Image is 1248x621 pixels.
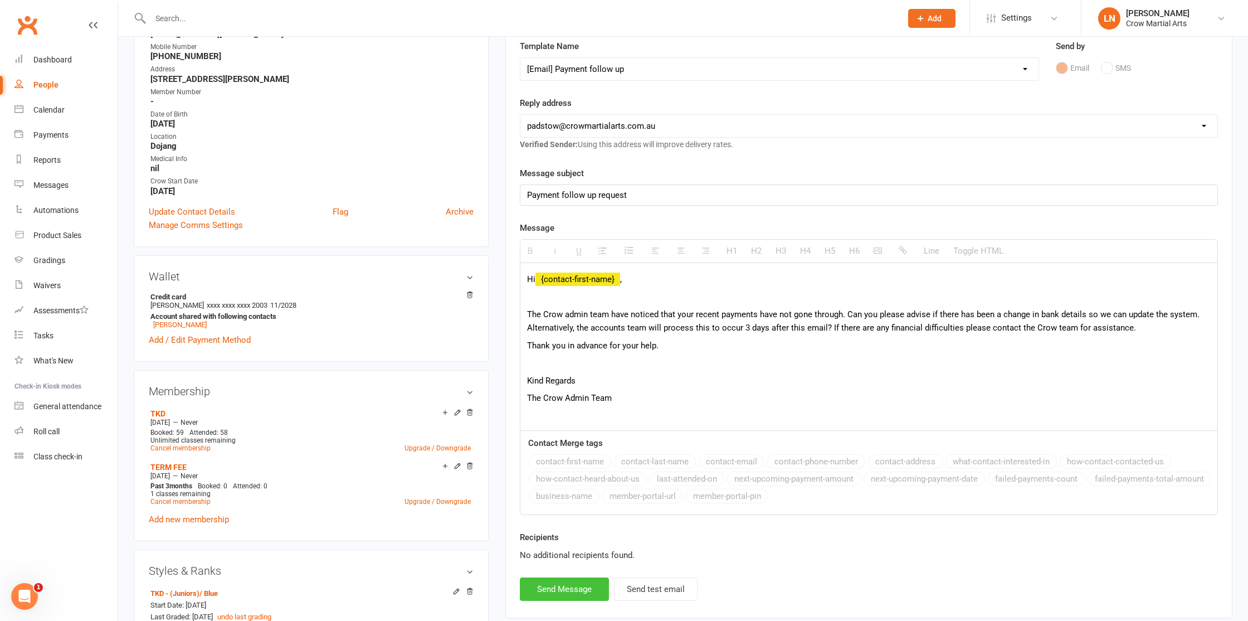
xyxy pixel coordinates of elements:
[33,452,82,461] div: Class check-in
[14,173,118,198] a: Messages
[181,419,198,426] span: Never
[33,331,53,340] div: Tasks
[520,578,609,601] button: Send Message
[181,472,198,480] span: Never
[14,273,118,298] a: Waivers
[207,301,267,309] span: xxxx xxxx xxxx 2003
[14,148,118,173] a: Reports
[527,374,1211,387] p: Kind Regards
[150,109,474,120] div: Date of Birth
[520,167,584,180] label: Message subject
[527,273,1211,286] p: Hi
[189,429,228,436] span: Attended: 58
[270,301,296,309] span: 11/2028
[150,74,474,84] strong: [STREET_ADDRESS][PERSON_NAME]
[147,11,894,26] input: Search...
[150,176,474,187] div: Crow Start Date
[527,339,1211,352] p: Thank you in advance for your help.
[14,47,118,72] a: Dashboard
[150,436,236,444] span: Unlimited classes remaining
[14,298,118,323] a: Assessments
[149,205,235,219] a: Update Contact Details
[14,348,118,373] a: What's New
[33,256,65,265] div: Gradings
[520,140,733,149] span: Using this address will improve delivery rates.
[233,482,267,490] span: Attended: 0
[14,248,118,273] a: Gradings
[149,219,243,232] a: Manage Comms Settings
[150,87,474,98] div: Member Number
[14,394,118,419] a: General attendance kiosk mode
[14,98,118,123] a: Calendar
[33,206,79,215] div: Automations
[33,156,61,164] div: Reports
[33,306,89,315] div: Assessments
[404,444,471,452] a: Upgrade / Downgrade
[908,9,955,28] button: Add
[520,221,554,235] label: Message
[33,427,60,436] div: Roll call
[150,419,170,426] span: [DATE]
[150,96,474,106] strong: -
[150,293,468,301] strong: Credit card
[614,578,698,601] button: Send test email
[520,549,1218,562] div: No additional recipients found.
[150,472,170,480] span: [DATE]
[33,130,69,139] div: Payments
[150,429,184,436] span: Booked: 59
[149,385,474,397] h3: Membership
[333,205,348,219] a: Flag
[14,444,118,469] a: Class kiosk mode
[150,601,206,609] span: Start Date: [DATE]
[13,11,41,39] a: Clubworx
[520,96,572,110] label: Reply address
[1098,7,1120,30] div: LN
[33,80,58,89] div: People
[928,14,942,23] span: Add
[34,583,43,592] span: 1
[150,409,165,418] a: TKD
[520,140,578,149] strong: Verified Sender:
[33,356,74,365] div: What's New
[150,119,474,129] strong: [DATE]
[1001,6,1032,31] span: Settings
[14,323,118,348] a: Tasks
[149,333,251,347] a: Add / Edit Payment Method
[1056,40,1085,53] label: Send by
[199,589,218,598] span: / Blue
[150,444,211,452] a: Cancel membership
[150,482,169,490] span: Past 3
[149,515,229,525] a: Add new membership
[528,436,603,450] label: Contact Merge tags
[150,613,213,621] span: Last Graded: [DATE]
[150,42,474,52] div: Mobile Number
[620,274,622,284] span: ,
[150,64,474,75] div: Address
[446,205,474,219] a: Archive
[527,391,1211,405] p: The Crow Admin Team
[33,105,65,114] div: Calendar
[11,583,38,610] iframe: Intercom live chat
[14,198,118,223] a: Automations
[527,308,1211,334] p: The Crow admin team have noticed that your recent payments have not gone through. Can you please ...
[148,472,474,481] div: —
[520,531,559,544] label: Recipients
[150,186,474,196] strong: [DATE]
[148,482,195,490] div: months
[149,270,474,283] h3: Wallet
[150,141,474,151] strong: Dojang
[148,418,474,427] div: —
[150,51,474,61] strong: [PHONE_NUMBER]
[150,490,211,498] span: 1 classes remaining
[149,291,474,331] li: [PERSON_NAME]
[150,312,468,321] strong: Account shared with following contacts
[33,231,81,240] div: Product Sales
[33,55,72,64] div: Dashboard
[198,482,227,490] span: Booked: 0
[153,321,207,329] a: [PERSON_NAME]
[33,181,69,190] div: Messages
[150,163,474,173] strong: nil
[150,154,474,164] div: Medical Info
[14,223,118,248] a: Product Sales
[150,132,474,142] div: Location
